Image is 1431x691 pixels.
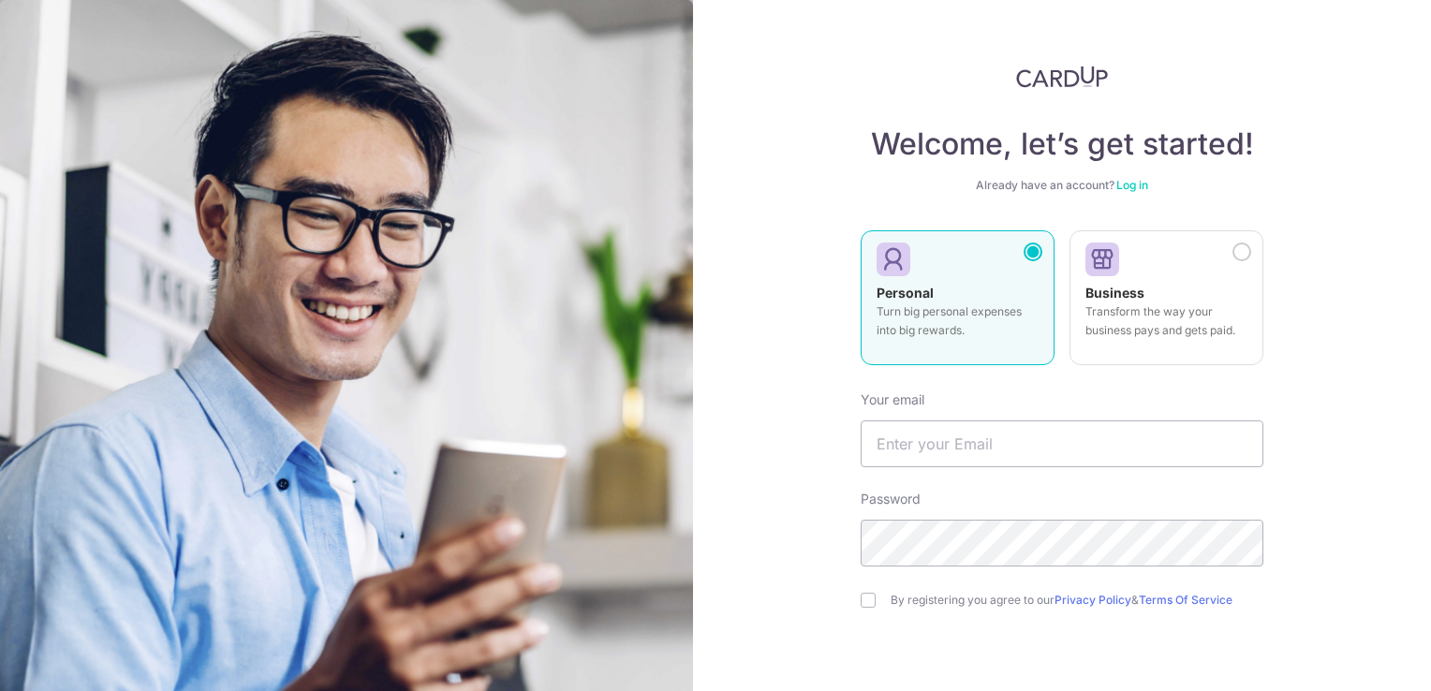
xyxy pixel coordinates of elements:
label: By registering you agree to our & [891,593,1263,608]
p: Turn big personal expenses into big rewards. [877,302,1039,340]
input: Enter your Email [861,420,1263,467]
div: Already have an account? [861,178,1263,193]
h4: Welcome, let’s get started! [861,125,1263,163]
a: Privacy Policy [1055,593,1131,607]
a: Business Transform the way your business pays and gets paid. [1070,230,1263,376]
img: CardUp Logo [1016,66,1108,88]
strong: Business [1085,285,1144,301]
label: Your email [861,390,924,409]
label: Password [861,490,921,508]
a: Log in [1116,178,1148,192]
p: Transform the way your business pays and gets paid. [1085,302,1247,340]
a: Personal Turn big personal expenses into big rewards. [861,230,1055,376]
strong: Personal [877,285,934,301]
a: Terms Of Service [1139,593,1232,607]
